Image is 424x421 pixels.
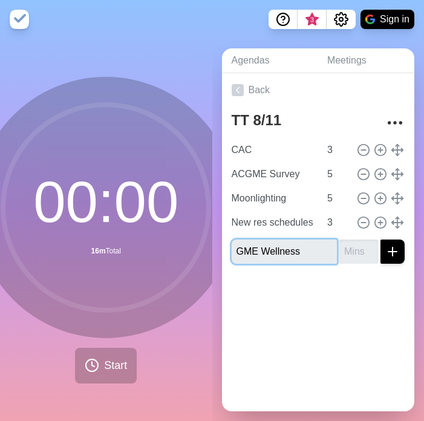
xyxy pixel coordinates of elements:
input: Mins [322,186,351,211]
button: Sign in [360,10,414,29]
span: Start [104,357,127,374]
button: More [383,111,407,135]
span: 3 [307,15,317,25]
a: Back [222,73,415,107]
input: Mins [322,162,351,186]
input: Mins [339,240,378,264]
button: Settings [327,10,356,29]
input: Name [227,186,321,211]
input: Mins [322,211,351,235]
img: timeblocks logo [10,10,29,29]
input: Name [227,211,321,235]
button: Help [269,10,298,29]
input: Mins [322,138,351,162]
img: google logo [365,15,375,24]
a: Meetings [318,48,414,73]
a: Agendas [222,48,318,73]
input: Name [227,162,321,186]
input: Name [232,240,338,264]
button: Start [75,348,137,383]
input: Name [227,138,321,162]
button: What’s new [298,10,327,29]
